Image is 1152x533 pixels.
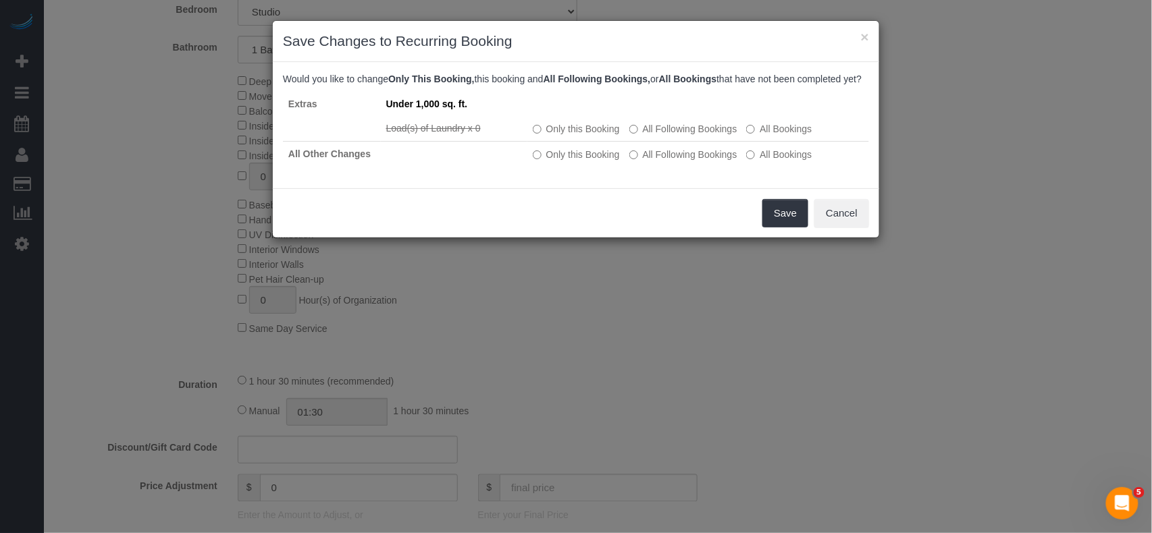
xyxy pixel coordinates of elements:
input: All Following Bookings [629,150,638,159]
iframe: Intercom live chat [1106,487,1138,520]
span: 5 [1134,487,1145,498]
strong: Extras [288,99,317,109]
label: This and all the bookings after it will be changed. [629,148,737,161]
button: Save [762,199,808,227]
b: All Following Bookings, [544,74,651,84]
b: All Bookings [659,74,717,84]
h3: Save Changes to Recurring Booking [283,31,869,51]
input: All Bookings [746,125,755,134]
button: Cancel [814,199,869,227]
label: All bookings that have not been completed yet will be changed. [746,122,812,136]
td: Under 1,000 sq. ft. [381,92,527,116]
label: All other bookings in the series will remain the same. [533,122,620,136]
td: Load(s) of Laundry x 0 [381,116,527,142]
label: This and all the bookings after it will be changed. [629,122,737,136]
label: All bookings that have not been completed yet will be changed. [746,148,812,161]
input: Only this Booking [533,150,542,159]
button: × [861,30,869,44]
input: Only this Booking [533,125,542,134]
strong: All Other Changes [288,148,371,159]
b: Only This Booking, [388,74,475,84]
input: All Bookings [746,150,755,159]
label: All other bookings in the series will remain the same. [533,148,620,161]
p: Would you like to change this booking and or that have not been completed yet? [283,72,869,86]
input: All Following Bookings [629,125,638,134]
